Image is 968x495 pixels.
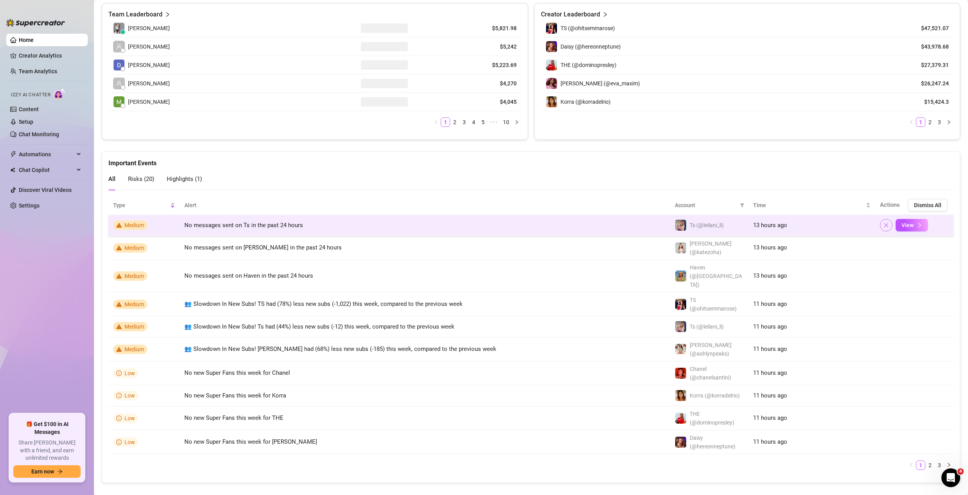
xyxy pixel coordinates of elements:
span: 👥 Slowdown In New Subs! TS had (78%) less new subs (-1,022) this week, compared to the previous week [184,300,463,307]
a: Discover Viral Videos [19,187,72,193]
span: warning [116,245,122,251]
span: warning [116,273,122,279]
span: right [946,462,951,467]
span: left [434,120,438,125]
span: [PERSON_NAME] (@eva_maxim) [561,80,640,87]
article: $4,045 [443,98,517,106]
span: info-circle [116,439,122,445]
span: [PERSON_NAME] (@katezoha) [690,240,732,255]
span: warning [116,222,122,228]
article: $4,270 [443,79,517,87]
span: Automations [19,148,74,161]
span: Korra (@korradelrio) [690,392,740,399]
img: Michael Phoenix… [114,96,124,107]
li: 3 [935,461,944,470]
span: 11 hours ago [753,369,787,376]
a: 1 [441,118,450,126]
li: 5 [478,117,488,127]
img: Ts (@leilani_li) [675,321,686,332]
img: THE (@dominopresley) [546,60,557,70]
span: ••• [488,117,500,127]
article: $26,247.24 [913,79,949,87]
span: Low [124,392,135,399]
a: Chat Monitoring [19,131,59,137]
article: $5,223.69 [443,61,517,69]
article: $15,424.3 [913,98,949,106]
span: warning [116,324,122,329]
img: Phillip Pitogo [114,23,124,34]
a: 2 [451,118,459,126]
button: Earn nowarrow-right [13,465,81,478]
li: 3 [935,117,944,127]
article: $47,521.07 [913,24,949,32]
button: left [431,117,441,127]
a: 3 [460,118,469,126]
span: Medium [124,301,144,307]
button: left [907,461,916,470]
span: Risks ( 20 ) [128,175,154,182]
span: warning [116,347,122,352]
img: Diana Dequiña [114,60,124,70]
article: Team Leaderboard [108,10,162,19]
span: No messages sent on Haven in the past 24 hours [184,272,313,279]
span: All [108,175,115,182]
img: Chat Copilot [10,167,15,173]
span: [PERSON_NAME] [128,24,170,33]
li: Next Page [512,117,521,127]
span: close [883,222,889,228]
span: Type [113,201,169,210]
img: AI Chatter [54,88,66,99]
img: Haven (@tshavenrose) [675,271,686,282]
img: Daisy (@hereonneptune) [546,41,557,52]
li: 1 [916,117,925,127]
img: Korra (@korradelrio) [675,390,686,401]
span: Medium [124,323,144,330]
span: Account [675,201,737,210]
a: Creator Analytics [19,49,81,62]
span: [PERSON_NAME] [128,42,170,51]
th: Time [748,196,875,215]
iframe: Intercom live chat [941,468,960,487]
a: Settings [19,202,40,209]
a: Setup [19,119,33,125]
span: [PERSON_NAME] [128,79,170,88]
a: 2 [926,461,934,470]
span: No new Super Fans this week for Chanel [184,369,290,376]
span: info-circle [116,416,122,421]
li: 2 [925,461,935,470]
span: [PERSON_NAME] (@ashlynpeaks) [690,342,732,357]
img: Daisy (@hereonneptune) [675,437,686,448]
button: left [907,117,916,127]
img: Korra (@korradelrio) [546,96,557,107]
span: thunderbolt [10,151,16,157]
a: Team Analytics [19,68,57,74]
span: right [602,10,608,19]
span: left [909,120,914,125]
li: 1 [916,461,925,470]
span: TS (@ohitsemmarose) [561,25,615,31]
img: Chanel (@chanelsantini) [675,368,686,379]
span: 👥 Slowdown In New Subs! [PERSON_NAME] had (68%) less new subs (-185) this week, compared to the p... [184,345,496,352]
span: 11 hours ago [753,345,787,352]
span: Chat Copilot [19,164,74,176]
img: Eva (@eva_maxim) [546,78,557,89]
span: Korra (@korradelrio) [561,99,611,105]
img: Ashlyn (@ashlynpeaks) [675,344,686,355]
span: Actions [880,201,900,208]
span: Daisy (@hereonneptune) [561,43,621,50]
li: 4 [469,117,478,127]
span: Share [PERSON_NAME] with a friend, and earn unlimited rewards [13,439,81,462]
a: 2 [926,118,934,126]
span: Earn now [31,468,54,475]
li: 2 [925,117,935,127]
span: user [116,44,122,49]
span: 11 hours ago [753,414,787,421]
a: Content [19,106,39,112]
li: 3 [460,117,469,127]
span: warning [116,302,122,307]
th: Type [108,196,180,215]
a: 10 [501,118,512,126]
span: Dismiss All [914,202,941,208]
span: right [917,222,922,228]
a: 4 [469,118,478,126]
